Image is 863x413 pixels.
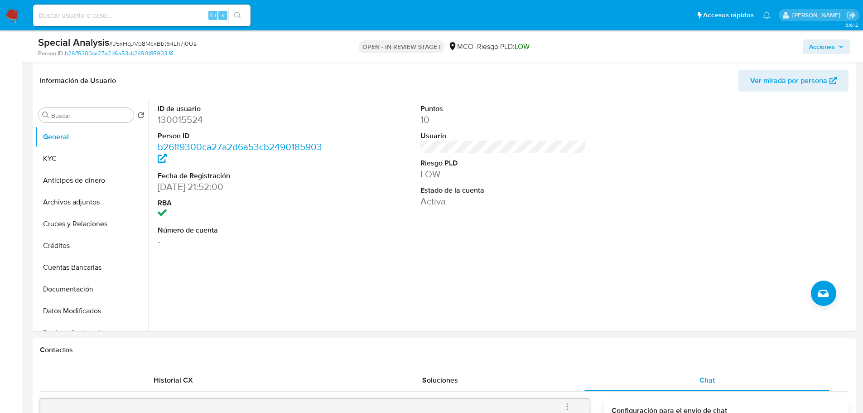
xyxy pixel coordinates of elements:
span: Acciones [809,39,835,54]
dd: [DATE] 21:52:00 [158,180,324,193]
input: Buscar [51,112,130,120]
button: Créditos [35,235,148,257]
dd: LOW [420,168,587,180]
dt: Person ID [158,131,324,141]
span: Alt [209,11,217,19]
button: Volver al orden por defecto [137,112,145,121]
h1: Información de Usuario [40,76,116,85]
span: Soluciones [422,375,458,385]
h1: Contactos [40,345,849,355]
a: b26ff9300ca27a2d6a53cb2490185903 [158,140,322,166]
span: LOW [515,41,530,52]
p: felipe.cayon@mercadolibre.com [792,11,844,19]
a: Notificaciones [763,11,771,19]
dt: Estado de la cuenta [420,185,587,195]
span: Ver mirada por persona [750,70,827,92]
a: Salir [847,10,856,20]
dd: 10 [420,113,587,126]
dt: Usuario [420,131,587,141]
dt: Fecha de Registración [158,171,324,181]
button: Datos Modificados [35,300,148,322]
dd: 130015524 [158,113,324,126]
p: OPEN - IN REVIEW STAGE I [359,40,444,53]
span: s [222,11,224,19]
b: Special Analysis [38,35,109,49]
dt: Riesgo PLD [420,158,587,168]
button: Buscar [42,112,49,119]
button: KYC [35,148,148,170]
button: Cruces y Relaciones [35,213,148,235]
span: Historial CX [154,375,193,385]
span: Riesgo PLD: [477,42,530,52]
b: Person ID [38,49,63,58]
button: Acciones [803,39,850,54]
button: Documentación [35,278,148,300]
button: Archivos adjuntos [35,191,148,213]
button: Anticipos de dinero [35,170,148,191]
span: Chat [699,375,715,385]
dd: Activa [420,195,587,208]
button: Ver mirada por persona [738,70,849,92]
dt: Puntos [420,104,587,114]
button: General [35,126,148,148]
button: search-icon [228,9,247,22]
button: Cuentas Bancarias [35,257,148,278]
span: # J5xHqJVb8McxBbt64Lh7j0Ua [109,39,197,48]
dd: - [158,235,324,248]
div: MCO [448,42,473,52]
dt: RBA [158,198,324,208]
span: 3.161.2 [845,21,858,29]
span: Accesos rápidos [703,10,754,20]
dt: ID de usuario [158,104,324,114]
a: b26ff9300ca27a2d6a53cb2490185903 [65,49,173,58]
button: Devices Geolocation [35,322,148,344]
input: Buscar usuario o caso... [33,10,251,21]
dt: Número de cuenta [158,225,324,235]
